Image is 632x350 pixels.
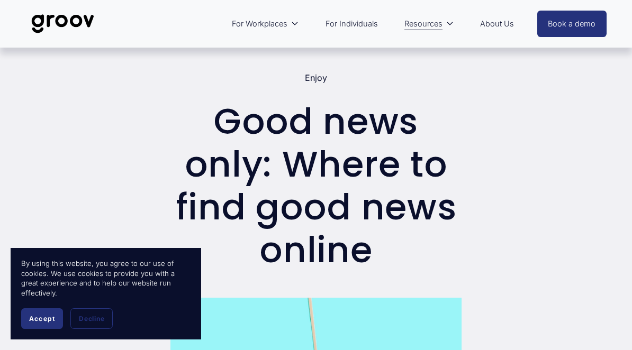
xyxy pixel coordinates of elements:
section: Cookie banner [11,248,201,339]
a: folder dropdown [227,12,304,36]
a: About Us [475,12,519,36]
span: Decline [79,315,104,323]
h1: Good news only: Where to find good news online [170,100,461,271]
span: Accept [29,315,55,323]
button: Decline [70,308,113,329]
img: Groov | Unlock Human Potential at Work and in Life [25,6,100,41]
a: folder dropdown [399,12,459,36]
a: Enjoy [305,72,327,83]
a: For Individuals [320,12,383,36]
span: For Workplaces [232,17,287,31]
p: By using this website, you agree to our use of cookies. We use cookies to provide you with a grea... [21,259,191,298]
a: Book a demo [537,11,607,37]
button: Accept [21,308,63,329]
span: Resources [404,17,443,31]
